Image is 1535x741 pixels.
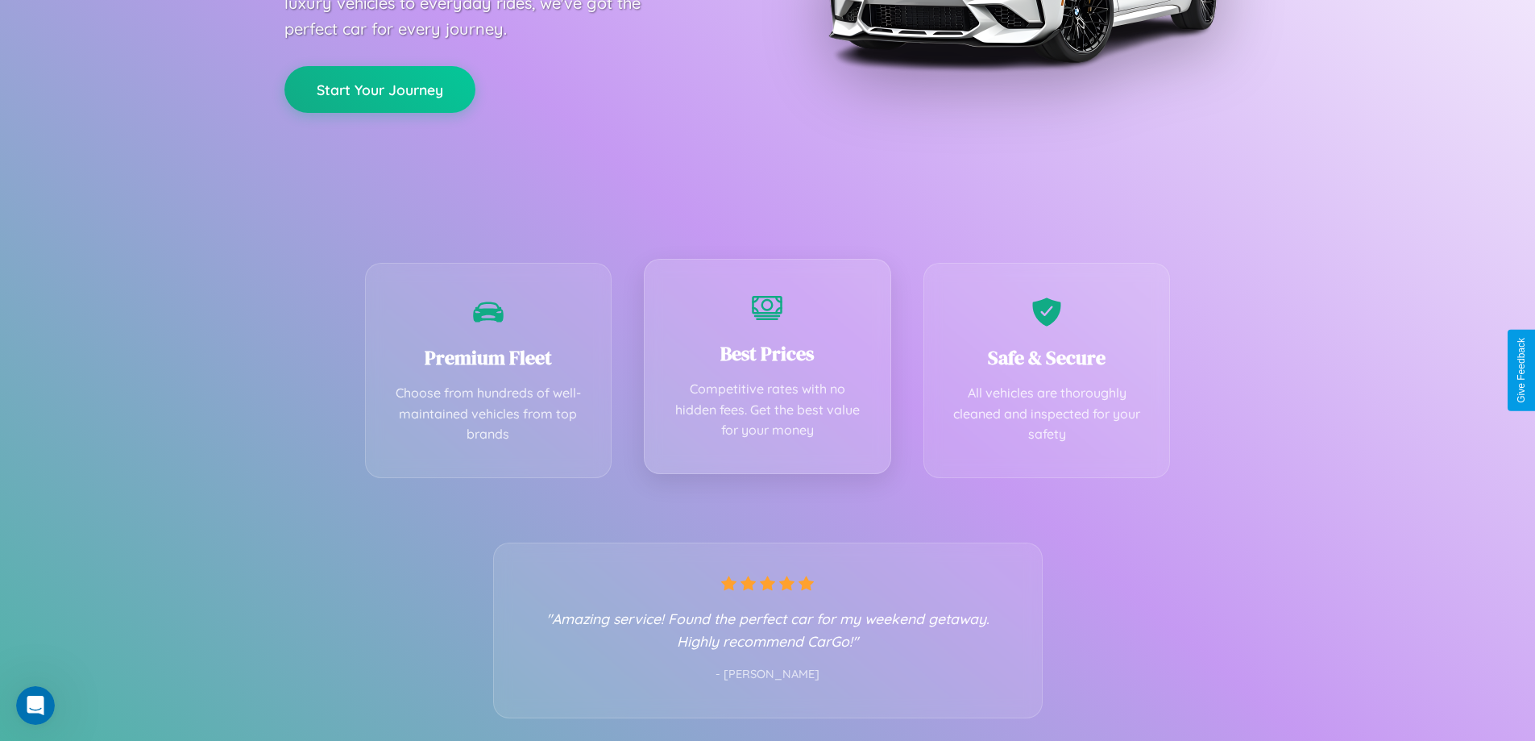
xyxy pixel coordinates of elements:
p: "Amazing service! Found the perfect car for my weekend getaway. Highly recommend CarGo!" [526,607,1010,652]
div: Give Feedback [1516,338,1527,403]
p: Choose from hundreds of well-maintained vehicles from top brands [390,383,587,445]
p: All vehicles are thoroughly cleaned and inspected for your safety [948,383,1146,445]
h3: Best Prices [669,340,866,367]
iframe: Intercom live chat [16,686,55,725]
p: - [PERSON_NAME] [526,664,1010,685]
p: Competitive rates with no hidden fees. Get the best value for your money [669,379,866,441]
button: Start Your Journey [284,66,475,113]
h3: Premium Fleet [390,344,587,371]
h3: Safe & Secure [948,344,1146,371]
